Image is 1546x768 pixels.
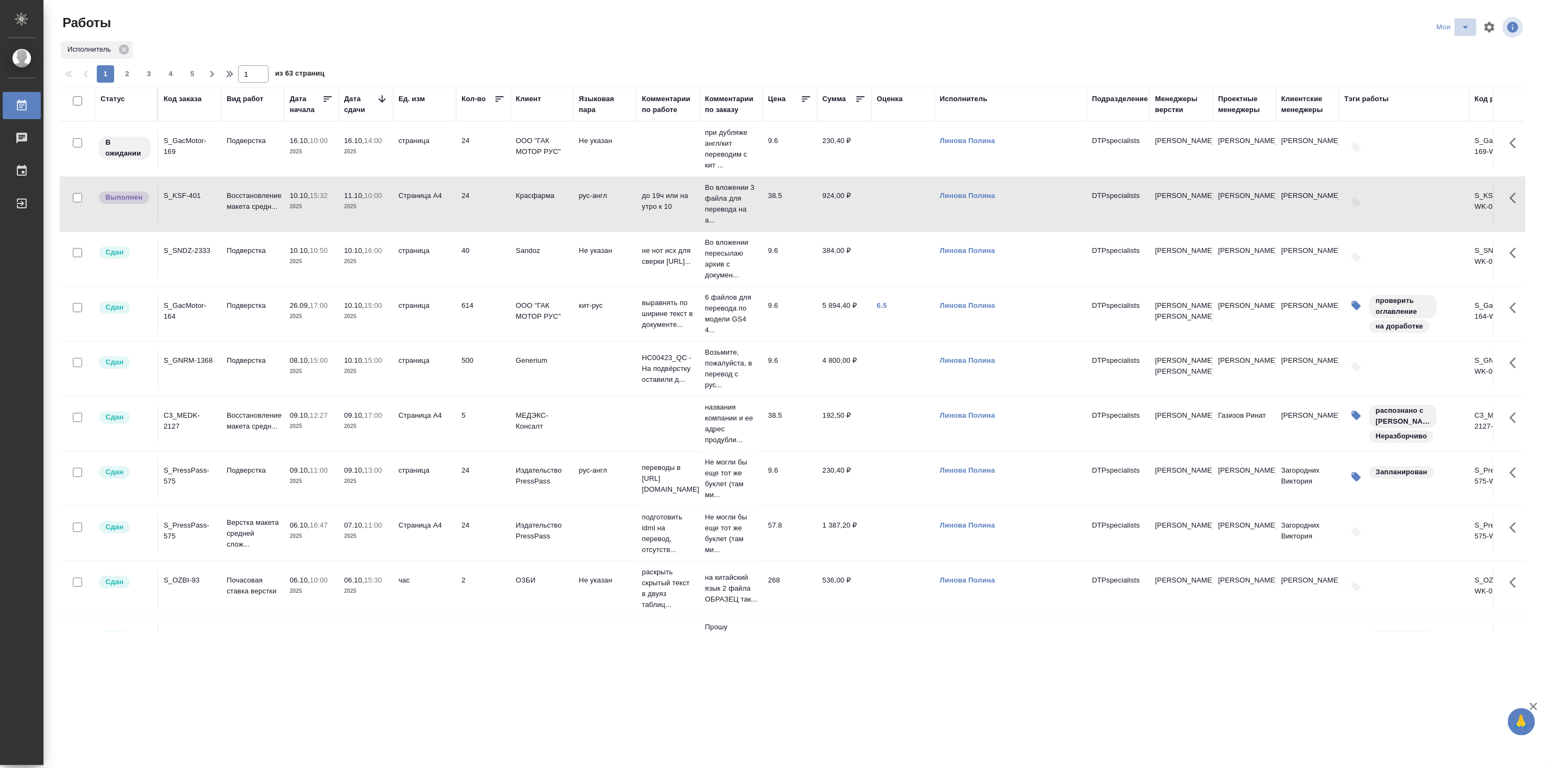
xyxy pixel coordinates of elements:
a: Линова Полина [940,576,995,584]
td: [PERSON_NAME] [1276,405,1339,443]
td: [PERSON_NAME] [1213,295,1276,333]
p: 2025 [290,586,333,597]
p: [PERSON_NAME], [PERSON_NAME] [1155,355,1207,377]
td: 268 [763,569,817,608]
div: распознано с ИИ, Неразборчиво [1368,404,1464,444]
div: Менеджер проверил работу исполнителя, передает ее на следующий этап [98,520,152,535]
td: DTPspecialists [1087,295,1150,333]
td: Не указан [573,130,637,168]
p: Подверстка [227,355,279,366]
button: Здесь прячутся важные кнопки [1503,569,1529,596]
td: 31 [456,624,510,662]
p: Издательство PressPass [516,520,568,542]
p: [PERSON_NAME] [1155,245,1207,256]
td: Не указан [573,569,637,608]
td: 614 [456,295,510,333]
td: час [393,569,456,608]
div: Проектные менеджеры [1218,94,1270,115]
button: Здесь прячутся важные кнопки [1503,350,1529,376]
button: Добавить тэги [1344,520,1368,544]
p: Во вложении пересылаю архив с докумен... [705,237,757,281]
div: S_GacMotor-169 [164,135,216,157]
td: страница [393,240,456,278]
p: 2025 [344,201,388,212]
p: 10:50 [310,246,328,255]
p: Подверстка [227,630,279,641]
div: Запланирован [1368,465,1435,480]
p: 2025 [344,421,388,432]
div: Комментарии по работе [642,94,694,115]
p: при дубляже англ/кит переводим с кит ... [705,127,757,171]
p: 2025 [344,531,388,542]
span: 5 [184,69,201,79]
p: 2025 [290,201,333,212]
p: не нот исх для сверки [URL]... [642,245,694,267]
div: проверить оглавление, на доработке [1368,294,1464,334]
p: 10:00 [364,191,382,200]
p: [PERSON_NAME] [1155,135,1207,146]
button: 3 [140,65,158,83]
p: 14:00 [364,137,382,145]
td: 9.6 [763,130,817,168]
td: 536,00 ₽ [817,569,871,608]
td: 230,40 ₽ [817,460,871,498]
p: Не могли бы еще тот же буклет (там ми... [705,457,757,500]
button: 5 [184,65,201,83]
a: Линова Полина [940,191,995,200]
button: Здесь прячутся важные кнопки [1503,405,1529,431]
div: Менеджер проверил работу исполнителя, передает ее на следующий этап [98,355,152,370]
div: Исполнитель завершил работу [98,190,152,205]
td: кит-рус [573,295,637,333]
td: Газизов Ринат [1213,405,1276,443]
td: [PERSON_NAME] [1213,569,1276,608]
div: Код заказа [164,94,202,104]
td: 192,50 ₽ [817,405,871,443]
p: 10:00 [310,137,328,145]
td: 9.6 [763,240,817,278]
p: [PERSON_NAME] [1155,465,1207,476]
button: Добавить тэги [1344,190,1368,214]
button: Добавить тэги [1344,575,1368,599]
p: [PERSON_NAME] [1155,520,1207,531]
p: переводы в [URL][DOMAIN_NAME].. [642,462,694,495]
button: Добавить тэги [1344,245,1368,269]
div: Менеджер проверил работу исполнителя, передает ее на следующий этап [98,410,152,425]
p: 12:27 [310,411,328,419]
p: до 19ч или на утро к 10 [642,190,694,212]
td: [PERSON_NAME] [1213,624,1276,662]
p: 15:32 [310,191,328,200]
p: раскрыть скрытый текст в двуяз таблиц... [642,567,694,610]
td: DTPspecialists [1087,130,1150,168]
td: 230,40 ₽ [817,130,871,168]
span: 3 [140,69,158,79]
p: проверить оглавление [1376,295,1430,317]
td: 57.8 [763,515,817,553]
p: 16.10, [290,137,310,145]
a: Линова Полина [940,466,995,474]
div: S_KSF-401 [164,190,216,201]
button: 2 [119,65,136,83]
div: Дата начала [290,94,322,115]
td: DTPspecialists [1087,185,1150,223]
td: 24 [456,460,510,498]
p: 09.10, [290,466,310,474]
td: 24 [456,130,510,168]
td: 38.5 [763,185,817,223]
p: 15:00 [364,356,382,364]
p: 2025 [290,146,333,157]
p: 10.10, [344,356,364,364]
p: 10.10, [344,301,364,309]
p: выравнять по ширине текст в документе... [642,298,694,330]
td: [PERSON_NAME] [1276,130,1339,168]
td: страница [393,460,456,498]
div: S_OZBI-93 [164,575,216,586]
p: 09.10, [344,466,364,474]
p: 2025 [344,256,388,267]
p: 2025 [290,531,333,542]
p: на доработке [1376,321,1423,332]
span: 2 [119,69,136,79]
td: [PERSON_NAME] [1213,460,1276,498]
p: 2025 [344,586,388,597]
p: 2025 [344,366,388,377]
p: 26.09, [290,301,310,309]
